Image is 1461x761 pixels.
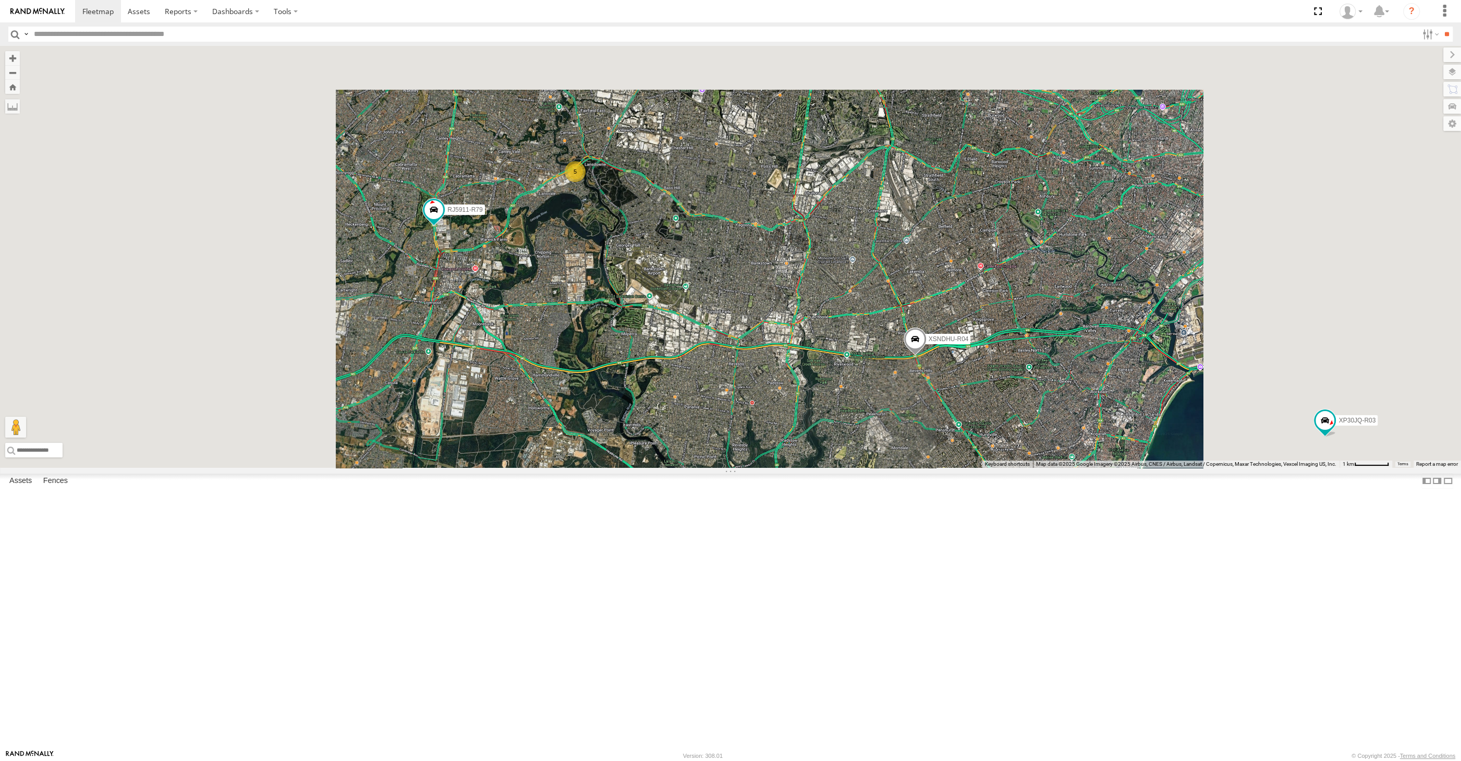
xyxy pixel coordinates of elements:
button: Zoom in [5,51,20,65]
label: Fences [38,474,73,488]
a: Terms and Conditions [1400,753,1455,759]
div: 5 [565,161,586,182]
span: XSNDHU-R04 [929,335,969,342]
a: Visit our Website [6,751,54,761]
button: Map Scale: 1 km per 63 pixels [1340,461,1392,468]
div: Quang MAC [1336,4,1366,19]
div: Version: 308.01 [683,753,723,759]
button: Zoom out [5,65,20,80]
span: RJ5911-R79 [447,206,482,213]
label: Search Query [22,27,30,42]
a: Report a map error [1416,461,1458,467]
label: Map Settings [1443,116,1461,131]
label: Search Filter Options [1418,27,1441,42]
button: Keyboard shortcuts [985,461,1030,468]
span: XP30JQ-R03 [1338,417,1375,424]
div: © Copyright 2025 - [1352,753,1455,759]
label: Dock Summary Table to the Left [1421,474,1432,489]
img: rand-logo.svg [10,8,65,15]
span: Map data ©2025 Google Imagery ©2025 Airbus, CNES / Airbus, Landsat / Copernicus, Maxar Technologi... [1036,461,1336,467]
label: Measure [5,99,20,114]
i: ? [1403,3,1420,20]
a: Terms (opens in new tab) [1397,462,1408,466]
label: Dock Summary Table to the Right [1432,474,1442,489]
button: Drag Pegman onto the map to open Street View [5,417,26,438]
label: Assets [4,474,37,488]
button: Zoom Home [5,80,20,94]
span: 1 km [1343,461,1354,467]
label: Hide Summary Table [1443,474,1453,489]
